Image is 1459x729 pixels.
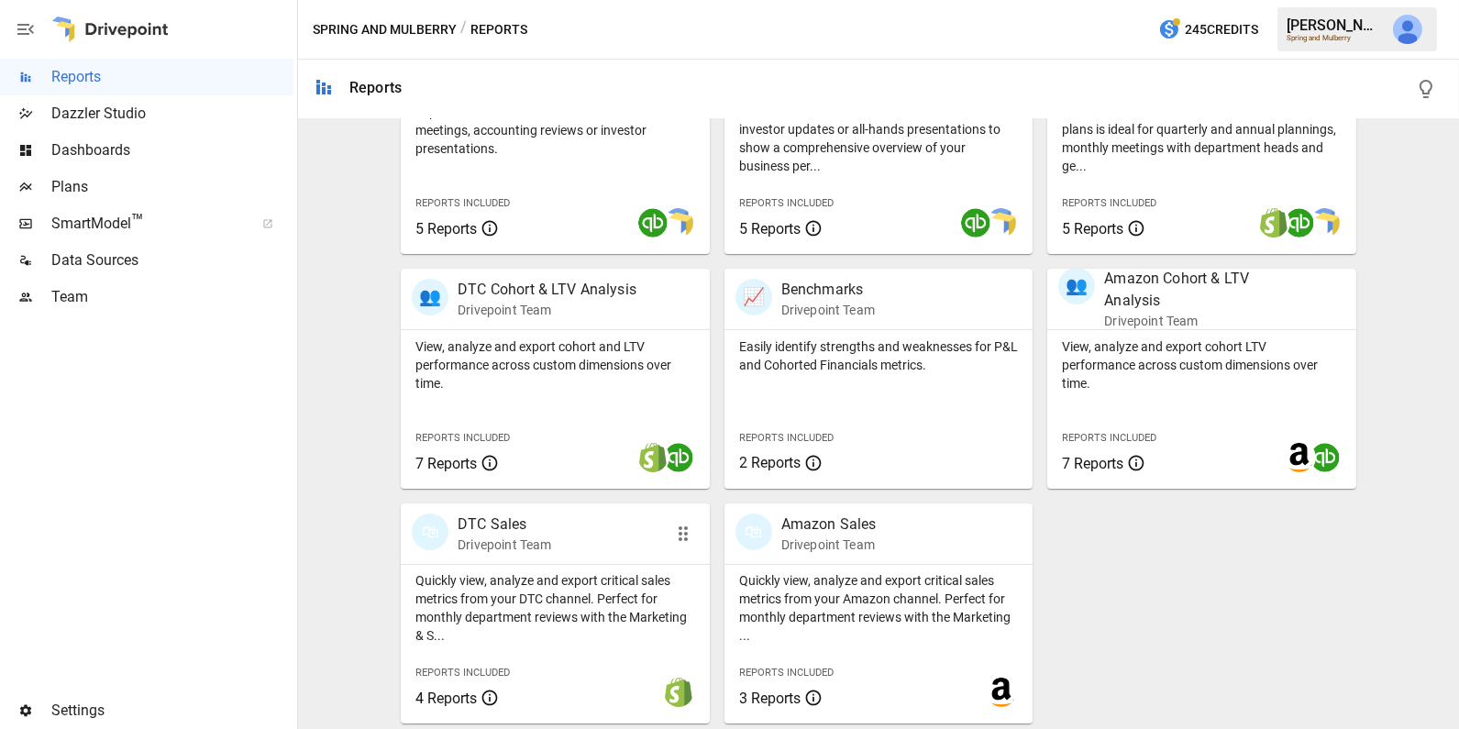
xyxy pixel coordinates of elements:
[739,571,1019,645] p: Quickly view, analyze and export critical sales metrics from your Amazon channel. Perfect for mon...
[664,443,693,472] img: quickbooks
[987,208,1016,237] img: smart model
[458,301,636,319] p: Drivepoint Team
[1393,15,1422,44] img: Julie Wilton
[664,678,693,707] img: shopify
[51,213,242,235] span: SmartModel
[415,220,477,237] span: 5 Reports
[415,103,695,158] p: Export the core financial statements for board meetings, accounting reviews or investor presentat...
[1104,312,1297,330] p: Drivepoint Team
[1062,197,1156,209] span: Reports Included
[735,514,772,550] div: 🛍
[51,286,293,308] span: Team
[1287,34,1382,42] div: Spring and Mulberry
[415,432,510,444] span: Reports Included
[51,66,293,88] span: Reports
[51,103,293,125] span: Dazzler Studio
[1285,443,1314,472] img: amazon
[781,301,875,319] p: Drivepoint Team
[313,18,457,41] button: Spring and Mulberry
[1151,13,1266,47] button: 245Credits
[415,667,510,679] span: Reports Included
[1062,102,1342,175] p: Showing your firm's performance compared to plans is ideal for quarterly and annual plannings, mo...
[458,536,551,554] p: Drivepoint Team
[739,667,834,679] span: Reports Included
[781,536,877,554] p: Drivepoint Team
[415,337,695,392] p: View, analyze and export cohort and LTV performance across custom dimensions over time.
[739,102,1019,175] p: Start here when preparing a board meeting, investor updates or all-hands presentations to show a ...
[131,210,144,233] span: ™
[349,79,402,96] div: Reports
[1285,208,1314,237] img: quickbooks
[1259,208,1288,237] img: shopify
[781,514,877,536] p: Amazon Sales
[638,208,668,237] img: quickbooks
[51,249,293,271] span: Data Sources
[735,279,772,315] div: 📈
[458,279,636,301] p: DTC Cohort & LTV Analysis
[1062,337,1342,392] p: View, analyze and export cohort LTV performance across custom dimensions over time.
[987,678,1016,707] img: amazon
[1062,432,1156,444] span: Reports Included
[781,279,875,301] p: Benchmarks
[1062,220,1123,237] span: 5 Reports
[1104,268,1297,312] p: Amazon Cohort & LTV Analysis
[739,454,801,471] span: 2 Reports
[739,432,834,444] span: Reports Included
[51,700,293,722] span: Settings
[1185,18,1258,41] span: 245 Credits
[739,337,1019,374] p: Easily identify strengths and weaknesses for P&L and Cohorted Financials metrics.
[412,514,448,550] div: 🛍
[415,197,510,209] span: Reports Included
[664,208,693,237] img: smart model
[1062,455,1123,472] span: 7 Reports
[1310,443,1340,472] img: quickbooks
[739,690,801,707] span: 3 Reports
[1310,208,1340,237] img: smart model
[1287,17,1382,34] div: [PERSON_NAME]
[739,220,801,237] span: 5 Reports
[460,18,467,41] div: /
[739,197,834,209] span: Reports Included
[458,514,551,536] p: DTC Sales
[961,208,990,237] img: quickbooks
[415,571,695,645] p: Quickly view, analyze and export critical sales metrics from your DTC channel. Perfect for monthl...
[415,690,477,707] span: 4 Reports
[412,279,448,315] div: 👥
[1382,4,1433,55] button: Julie Wilton
[638,443,668,472] img: shopify
[51,139,293,161] span: Dashboards
[415,455,477,472] span: 7 Reports
[51,176,293,198] span: Plans
[1058,268,1095,304] div: 👥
